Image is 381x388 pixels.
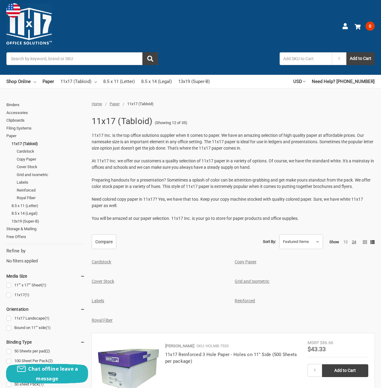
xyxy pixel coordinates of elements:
a: 13x19 (Super-B) [178,75,210,88]
a: Paper [110,102,120,106]
a: Compare [92,234,116,249]
a: 11x17 (Tabloid) [12,140,85,148]
h5: Binding Type [6,338,85,346]
button: Chat offline leave a message [6,364,88,383]
a: Bound on 11"" side [6,324,85,332]
a: Paper [43,75,54,88]
h1: 11x17 (Tabloid) [92,113,153,129]
a: Copy Paper [235,259,257,264]
a: 11x17 [6,291,85,299]
a: 24 [352,240,356,244]
span: Need colored copy paper in 11x17? Yes, we have that too. Keep your copy machine stocked with qual... [92,197,363,208]
span: Show [329,240,339,244]
a: 11x17 (Tabloid) [60,75,97,88]
a: 8.5 x 14 (Legal) [141,75,172,88]
a: Accessories [6,109,85,117]
label: Sort By: [263,237,276,246]
a: Labels [17,178,85,186]
span: (1) [45,316,49,320]
a: Cardstock [17,147,85,155]
span: (1) [42,283,46,287]
a: Shop Online [6,75,36,88]
span: Chat offline leave a message [28,365,78,382]
h5: Orientation [6,306,85,313]
span: (2) [48,359,53,363]
a: Storage & Mailing [6,225,85,233]
a: Free Offers [6,233,85,241]
p: [PERSON_NAME] [165,343,194,349]
a: Clipboards [6,116,85,124]
h5: Refine by [6,248,85,255]
a: Binders [6,101,85,109]
a: 8.5 x 11 (Letter) [103,75,135,88]
a: 50 Sheets per pad [6,347,85,355]
button: Add to Cart [346,52,375,65]
img: duty and tax information for United States [6,3,21,18]
a: 8.5 x 14 (Legal) [12,210,85,217]
h5: Media Size [6,272,85,280]
span: You will be amazed at our paper selection. 11x17 Inc. is your go to store for paper products and ... [92,216,299,221]
a: Home [92,102,102,106]
span: At 11x17 Inc. we offer our customers a quality selection of 11x17 paper in a variety of options. ... [92,158,374,170]
a: Need Help? [PHONE_NUMBER] [312,75,375,88]
span: 11x17 Inc. is the top office solutions supplier when it comes to paper. We have an amazing select... [92,133,373,151]
a: USD [293,75,305,88]
a: Cardstock [92,259,111,264]
span: (2) [45,349,50,353]
a: Grid and Isometric [235,279,269,284]
a: Paper [6,132,85,140]
span: Preparing handouts for a presentation? Sometimes a splash of color can be attention-grabbing and ... [92,178,371,189]
span: (1) [25,293,29,297]
span: $86.66 [320,340,333,345]
a: 11x17 Reinforced 3 Hole Paper - Holes on 11'' Side (500 Sheets per package) [165,352,297,364]
a: 13x19 (Super-B) [12,217,85,225]
a: Reinforced [17,186,85,194]
span: 11x17 (Tabloid) [127,102,154,106]
a: 100 Sheet Per Pack [6,357,85,365]
span: (1) [39,382,44,386]
a: Copy Paper [17,155,85,163]
img: 11x17.com [6,3,52,49]
a: Royal Fiber [17,194,85,202]
input: Search by keyword, brand or SKU [6,52,158,65]
a: Labels [92,298,104,303]
div: No filters applied [6,248,85,264]
a: Reinforced [235,298,255,303]
span: $43.33 [308,345,326,353]
a: Cover Stock [17,163,85,171]
a: 0 [355,18,375,34]
a: Filing Systems [6,124,85,132]
a: 12 [343,240,348,244]
p: SKU: HOLMB-7533 [196,343,229,349]
a: 11"" x 17"" Sheet [6,281,85,289]
span: (1) [46,325,51,330]
a: Royal Fiber [92,318,113,323]
span: 0 [366,22,375,31]
input: Add to Cart [322,364,368,377]
a: Grid and Isometric [17,171,85,179]
a: Cover Stock [92,279,114,284]
a: 11x17 Landscape [6,314,85,323]
a: 8.5 x 11 (Letter) [12,202,85,210]
input: Add SKU to Cart [280,52,332,65]
span: (Showing 12 of 35) [155,120,187,126]
div: MSRP [308,340,319,346]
